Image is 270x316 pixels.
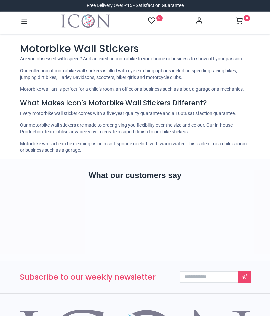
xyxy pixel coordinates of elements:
sup: 0 [156,15,163,21]
p: Motorbike wall art is perfect for a child’s room, an office or a business such as a bar, a garage... [20,86,250,93]
p: Every motorbike wall sticker comes with a five-year quality guarantee and a 100% satisfaction gua... [20,110,250,117]
p: Motorbike wall art can be cleaning using a soft sponge or cloth with warm water. This is ideal fo... [20,141,250,154]
iframe: Customer reviews powered by Trustpilot [20,193,250,239]
img: Icon Wall Stickers [61,14,110,28]
a: Account Info [195,19,203,24]
p: Our motorbike wall stickers are made to order giving you flexibility over the size and colour. Ou... [20,122,250,135]
h3: Subscribe to our weekly newsletter [20,272,170,282]
h1: Motorbike Wall Stickers [20,42,250,56]
a: Logo of Icon Wall Stickers [61,14,110,28]
p: Our collection of motorbike wall stickers is filled with eye-catching options including speeding ... [20,68,250,81]
h4: What Makes Icon’s Motorbike Wall Stickers Different? [20,98,250,108]
div: Free Delivery Over £15 - Satisfaction Guarantee [87,2,184,9]
p: Are you obsessed with speed? Add an exciting motorbike to your home or business to show off your ... [20,56,250,62]
a: 0 [235,19,250,24]
h2: What our customers say [20,170,250,181]
sup: 0 [244,15,250,21]
a: 0 [148,17,163,25]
